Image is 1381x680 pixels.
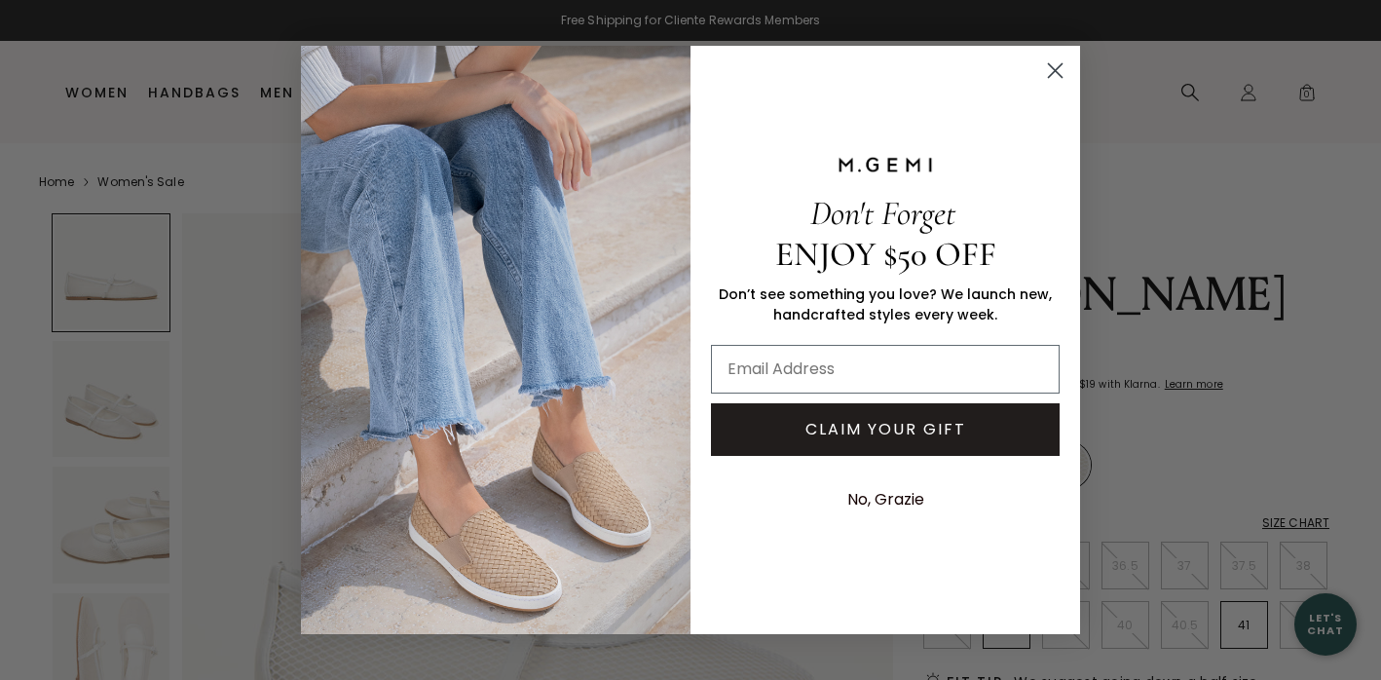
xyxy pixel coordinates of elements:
button: CLAIM YOUR GIFT [711,403,1060,456]
img: M.GEMI [837,156,934,173]
span: Don’t see something you love? We launch new, handcrafted styles every week. [719,284,1052,324]
img: M.Gemi [301,46,690,634]
button: Close dialog [1038,54,1072,88]
span: ENJOY $50 OFF [775,234,996,275]
span: Don't Forget [810,193,955,234]
input: Email Address [711,345,1060,394]
button: No, Grazie [838,475,934,524]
